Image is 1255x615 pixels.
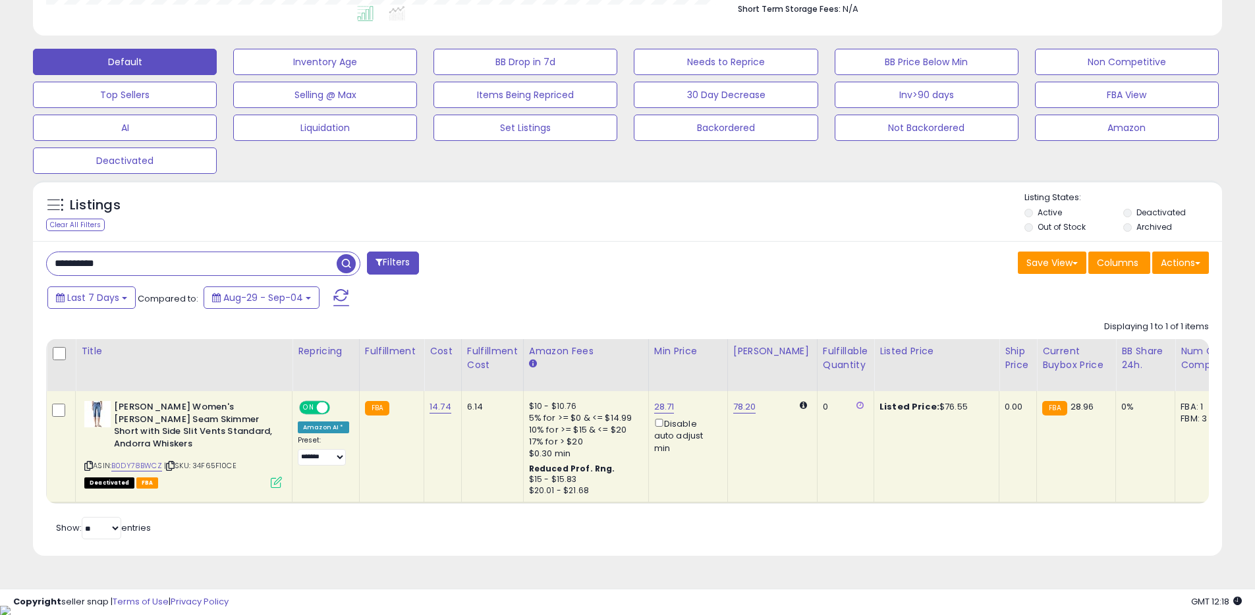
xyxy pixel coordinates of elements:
button: Last 7 Days [47,286,136,309]
span: 28.96 [1071,400,1094,413]
a: 14.74 [430,400,451,414]
div: 17% for > $20 [529,436,638,448]
button: Aug-29 - Sep-04 [204,286,320,309]
div: $10 - $10.76 [529,401,638,412]
span: Aug-29 - Sep-04 [223,291,303,304]
div: $20.01 - $21.68 [529,485,638,496]
div: Repricing [298,344,354,358]
div: Displaying 1 to 1 of 1 items [1104,321,1209,333]
button: FBA View [1035,82,1219,108]
div: Preset: [298,436,349,466]
img: 31N8D8iAwKL._SL40_.jpg [84,401,111,427]
label: Archived [1136,221,1172,232]
span: Show: entries [56,521,151,534]
button: Save View [1018,252,1086,274]
button: AI [33,115,217,141]
button: Inv>90 days [835,82,1018,108]
small: FBA [365,401,389,415]
h5: Listings [70,196,121,215]
span: OFF [328,402,349,414]
div: Cost [430,344,456,358]
button: Deactivated [33,147,217,174]
div: Min Price [654,344,722,358]
button: BB Drop in 7d [433,49,617,75]
span: FBA [136,477,159,489]
b: Short Term Storage Fees: [738,3,841,14]
label: Active [1038,207,1062,218]
button: 30 Day Decrease [634,82,818,108]
div: $15 - $15.83 [529,474,638,485]
span: ON [300,402,317,414]
div: Amazon AI * [298,421,349,433]
button: Backordered [634,115,818,141]
div: Ship Price [1005,344,1031,372]
button: Actions [1152,252,1209,274]
div: Fulfillment Cost [467,344,518,372]
span: Columns [1097,256,1138,269]
span: All listings that are unavailable for purchase on Amazon for any reason other than out-of-stock [84,477,134,489]
button: Liquidation [233,115,417,141]
button: Set Listings [433,115,617,141]
button: Non Competitive [1035,49,1219,75]
span: N/A [843,3,858,15]
div: $0.30 min [529,448,638,460]
button: Amazon [1035,115,1219,141]
button: Not Backordered [835,115,1018,141]
div: Fulfillment [365,344,418,358]
div: [PERSON_NAME] [733,344,812,358]
button: Inventory Age [233,49,417,75]
div: Disable auto adjust min [654,416,717,454]
div: 0 [823,401,864,413]
div: seller snap | | [13,596,229,608]
button: Items Being Repriced [433,82,617,108]
a: 78.20 [733,400,756,414]
small: FBA [1042,401,1067,415]
button: Columns [1088,252,1150,274]
a: 28.71 [654,400,675,414]
div: FBM: 3 [1181,413,1224,425]
span: 2025-09-12 12:18 GMT [1191,595,1242,608]
div: Title [81,344,287,358]
a: Privacy Policy [171,595,229,608]
b: [PERSON_NAME] Women's [PERSON_NAME] Seam Skimmer Short with Side Slit Vents Standard, Andorra Whi... [114,401,274,453]
label: Deactivated [1136,207,1186,218]
div: 10% for >= $15 & <= $20 [529,424,638,436]
span: | SKU: 34F65F10CE [164,460,237,471]
b: Listed Price: [879,400,939,413]
div: Clear All Filters [46,219,105,231]
div: 0% [1121,401,1165,413]
div: Listed Price [879,344,993,358]
div: $76.55 [879,401,989,413]
button: Default [33,49,217,75]
small: Amazon Fees. [529,358,537,370]
button: Filters [367,252,418,275]
div: 5% for >= $0 & <= $14.99 [529,412,638,424]
span: Last 7 Days [67,291,119,304]
div: BB Share 24h. [1121,344,1169,372]
p: Listing States: [1024,192,1222,204]
div: 0.00 [1005,401,1026,413]
b: Reduced Prof. Rng. [529,463,615,474]
div: FBA: 1 [1181,401,1224,413]
label: Out of Stock [1038,221,1086,232]
div: Fulfillable Quantity [823,344,868,372]
div: Amazon Fees [529,344,643,358]
button: BB Price Below Min [835,49,1018,75]
div: ASIN: [84,401,282,487]
a: B0DY78BWCZ [111,460,162,471]
a: Terms of Use [113,595,169,608]
div: Current Buybox Price [1042,344,1110,372]
div: 6.14 [467,401,513,413]
span: Compared to: [138,292,198,305]
button: Top Sellers [33,82,217,108]
button: Selling @ Max [233,82,417,108]
div: Num of Comp. [1181,344,1229,372]
strong: Copyright [13,595,61,608]
button: Needs to Reprice [634,49,818,75]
